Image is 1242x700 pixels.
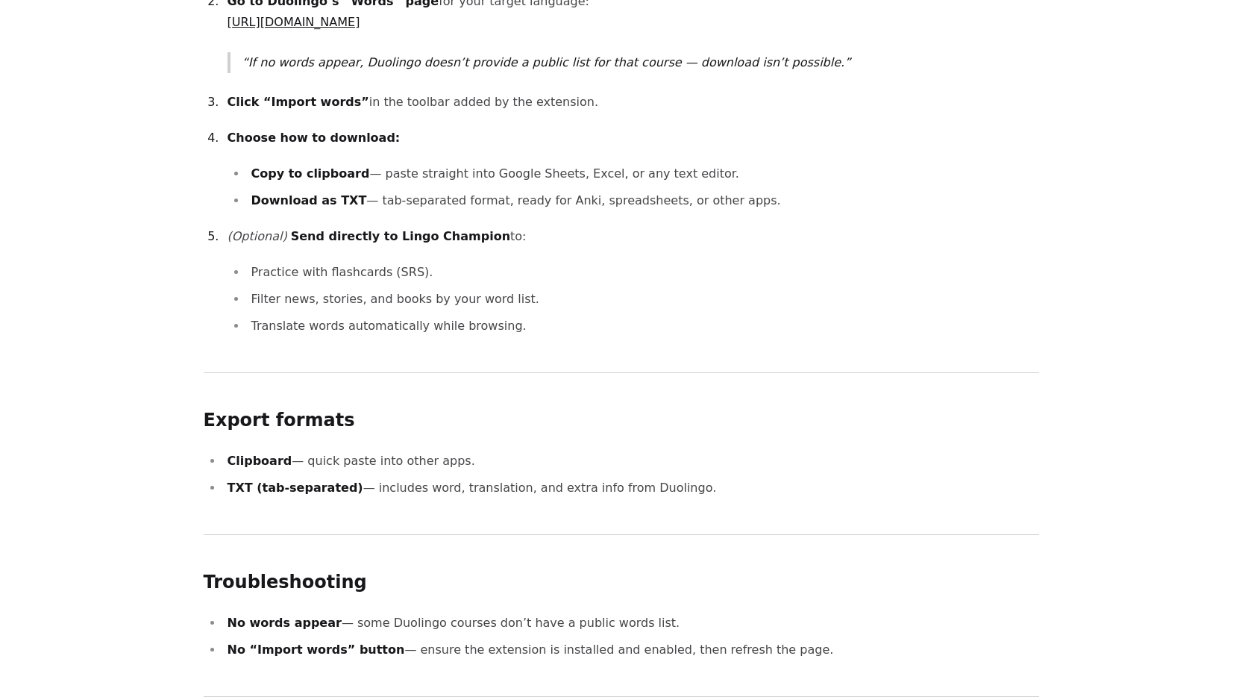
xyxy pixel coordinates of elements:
strong: No “Import words” button [228,643,405,657]
li: — some Duolingo courses don’t have a public words list. [223,613,1039,634]
h2: Export formats [204,409,1039,433]
strong: Download as TXT [251,193,367,207]
strong: TXT (tab-separated) [228,481,363,495]
a: [URL][DOMAIN_NAME] [228,15,360,29]
li: — paste straight into Google Sheets, Excel, or any text editor. [247,163,1039,184]
em: (Optional) [228,229,287,243]
strong: Send directly to Lingo Champion [291,229,510,243]
li: — includes word, translation, and extra info from Duolingo. [223,478,1039,499]
strong: Copy to clipboard [251,166,370,181]
li: Practice with flashcards (SRS). [247,262,1039,283]
li: — quick paste into other apps. [223,451,1039,472]
li: — ensure the extension is installed and enabled, then refresh the page. [223,640,1039,660]
p: If no words appear, Duolingo doesn’t provide a public list for that course — download isn’t possi... [242,52,1039,73]
strong: Choose how to download: [228,131,401,145]
strong: No words appear [228,616,342,630]
li: — tab-separated format, ready for Anki, spreadsheets, or other apps. [247,190,1039,211]
p: in the toolbar added by the extension. [228,92,1039,113]
strong: Clipboard [228,454,292,468]
li: Translate words automatically while browsing. [247,316,1039,337]
li: Filter news, stories, and books by your word list. [247,289,1039,310]
strong: Click “Import words” [228,95,369,109]
h2: Troubleshooting [204,571,1039,595]
p: to: [228,226,1039,247]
